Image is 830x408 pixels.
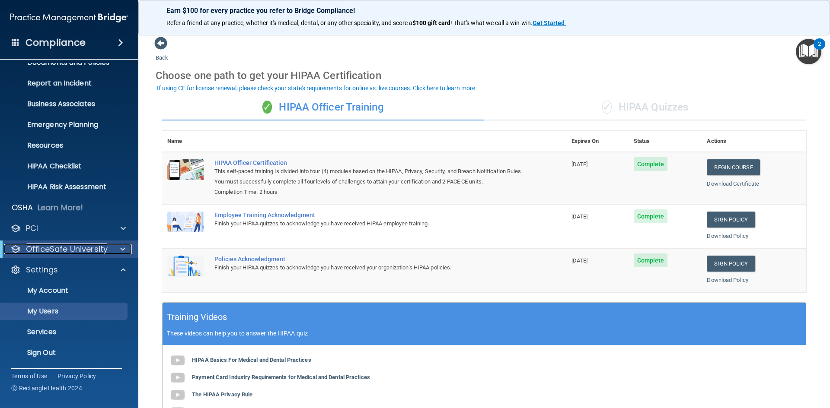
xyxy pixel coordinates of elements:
p: My Account [6,286,124,295]
div: Employee Training Acknowledgment [214,212,523,218]
a: Sign Policy [707,212,755,228]
a: Begin Course [707,159,760,175]
div: 2 [818,44,821,55]
span: [DATE] [571,213,588,220]
p: Report an Incident [6,79,124,88]
img: gray_youtube_icon.38fcd6cc.png [169,369,186,386]
a: Download Policy [707,233,748,239]
b: The HIPAA Privacy Rule [192,391,252,398]
span: [DATE] [571,161,588,168]
h5: Training Videos [167,310,227,325]
a: Privacy Policy [57,372,96,380]
h4: Compliance [26,37,86,49]
p: Earn $100 for every practice you refer to Bridge Compliance! [166,6,802,15]
p: OSHA [12,202,33,213]
a: Sign Policy [707,256,755,272]
a: Back [156,44,168,61]
div: This self-paced training is divided into four (4) modules based on the HIPAA, Privacy, Security, ... [214,166,523,187]
th: Name [162,131,209,152]
img: gray_youtube_icon.38fcd6cc.png [169,352,186,369]
a: Get Started [533,19,566,26]
p: Emergency Planning [6,120,124,129]
th: Status [629,131,702,152]
p: Services [6,328,124,336]
span: Complete [634,253,668,267]
a: PCI [10,223,126,234]
p: Resources [6,141,124,150]
img: PMB logo [10,9,128,26]
div: HIPAA Quizzes [484,95,806,120]
span: ! That's what we call a win-win. [450,19,533,26]
img: gray_youtube_icon.38fcd6cc.png [169,386,186,404]
p: HIPAA Checklist [6,162,124,171]
span: [DATE] [571,257,588,264]
b: HIPAA Basics For Medical and Dental Practices [192,357,311,363]
button: If using CE for license renewal, please check your state's requirements for online vs. live cours... [156,84,478,92]
span: ✓ [262,101,272,114]
p: Documents and Policies [6,58,124,67]
button: Open Resource Center, 2 new notifications [796,39,821,64]
p: Settings [26,265,58,275]
th: Actions [702,131,806,152]
div: Choose one path to get your HIPAA Certification [156,63,813,88]
p: Learn More! [38,202,83,213]
div: HIPAA Officer Training [162,95,484,120]
div: Completion Time: 2 hours [214,187,523,197]
strong: $100 gift card [412,19,450,26]
p: HIPAA Risk Assessment [6,183,124,191]
div: Finish your HIPAA quizzes to acknowledge you have received HIPAA employee training. [214,218,523,229]
a: Download Policy [707,277,748,283]
span: Complete [634,157,668,171]
span: ✓ [602,101,612,114]
p: These videos can help you to answer the HIPAA quiz [167,330,801,337]
p: PCI [26,223,38,234]
a: HIPAA Officer Certification [214,159,523,166]
p: OfficeSafe University [26,244,108,254]
span: Refer a friend at any practice, whether it's medical, dental, or any other speciality, and score a [166,19,412,26]
p: Sign Out [6,348,124,357]
strong: Get Started [533,19,565,26]
a: Settings [10,265,126,275]
div: Finish your HIPAA quizzes to acknowledge you have received your organization’s HIPAA policies. [214,263,523,273]
th: Expires On [566,131,629,152]
a: Terms of Use [11,372,47,380]
p: My Users [6,307,124,316]
span: Ⓒ Rectangle Health 2024 [11,384,82,392]
div: If using CE for license renewal, please check your state's requirements for online vs. live cours... [157,85,477,91]
p: Business Associates [6,100,124,108]
span: Complete [634,209,668,223]
a: OfficeSafe University [10,244,125,254]
div: Policies Acknowledgment [214,256,523,263]
b: Payment Card Industry Requirements for Medical and Dental Practices [192,374,370,380]
a: Download Certificate [707,180,759,187]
